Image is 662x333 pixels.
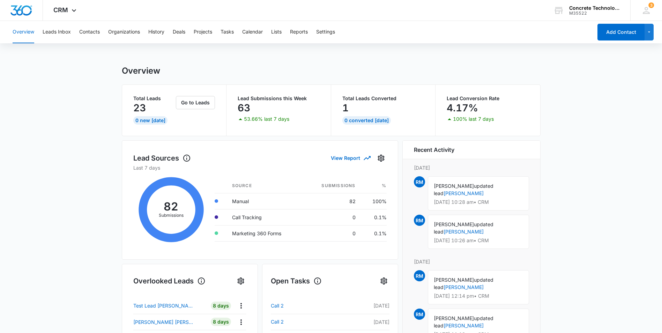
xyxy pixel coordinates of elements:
[434,315,474,321] span: [PERSON_NAME]
[342,96,424,101] p: Total Leads Converted
[414,309,425,320] span: RM
[331,152,370,164] button: View Report
[414,146,454,154] h6: Recent Activity
[323,302,389,309] p: [DATE]
[221,21,234,43] button: Tasks
[226,193,304,209] td: Manual
[133,302,209,309] a: Test Lead [PERSON_NAME]
[444,323,484,328] a: [PERSON_NAME]
[569,5,620,11] div: account name
[43,21,71,43] button: Leads Inbox
[342,116,391,125] div: 0 Converted [DATE]
[271,318,324,326] a: Call 2
[133,318,209,326] a: [PERSON_NAME] [PERSON_NAME]
[173,21,185,43] button: Deals
[434,238,523,243] p: [DATE] 10:26 am • CRM
[226,225,304,241] td: Marketing 360 Forms
[447,102,478,113] p: 4.17%
[304,178,361,193] th: Submissions
[378,275,389,287] button: Settings
[323,318,389,326] p: [DATE]
[597,24,645,40] button: Add Contact
[444,284,484,290] a: [PERSON_NAME]
[148,21,164,43] button: History
[176,99,215,105] a: Go to Leads
[271,276,322,286] h1: Open Tasks
[290,21,308,43] button: Reports
[133,153,191,163] h1: Lead Sources
[226,178,304,193] th: Source
[361,193,387,209] td: 100%
[316,21,335,43] button: Settings
[304,193,361,209] td: 82
[444,190,484,196] a: [PERSON_NAME]
[236,300,246,311] button: Actions
[414,176,425,187] span: RM
[342,102,349,113] p: 1
[122,66,160,76] h1: Overview
[304,225,361,241] td: 0
[434,183,474,189] span: [PERSON_NAME]
[211,302,231,310] div: 8 Days
[361,225,387,241] td: 0.1%
[133,318,196,326] p: [PERSON_NAME] [PERSON_NAME]
[238,102,250,113] p: 63
[242,21,263,43] button: Calendar
[133,276,206,286] h1: Overlooked Leads
[244,117,289,121] p: 53.66% last 7 days
[414,258,529,265] p: [DATE]
[361,178,387,193] th: %
[361,209,387,225] td: 0.1%
[434,221,474,227] span: [PERSON_NAME]
[453,117,494,121] p: 100% last 7 days
[133,116,168,125] div: 0 New [DATE]
[79,21,100,43] button: Contacts
[434,277,474,283] span: [PERSON_NAME]
[648,2,654,8] span: 3
[434,200,523,205] p: [DATE] 10:28 am • CRM
[648,2,654,8] div: notifications count
[569,11,620,16] div: account id
[236,317,246,327] button: Actions
[238,96,320,101] p: Lead Submissions this Week
[53,6,68,14] span: CRM
[211,318,231,326] div: 8 Days
[235,275,246,287] button: Settings
[108,21,140,43] button: Organizations
[133,102,146,113] p: 23
[133,164,387,171] p: Last 7 days
[133,96,175,101] p: Total Leads
[447,96,529,101] p: Lead Conversion Rate
[176,96,215,109] button: Go to Leads
[414,270,425,281] span: RM
[194,21,212,43] button: Projects
[13,21,34,43] button: Overview
[271,302,324,310] a: Call 2
[271,21,282,43] button: Lists
[414,164,529,171] p: [DATE]
[226,209,304,225] td: Call Tracking
[414,215,425,226] span: RM
[133,302,196,309] p: Test Lead [PERSON_NAME]
[304,209,361,225] td: 0
[375,153,387,164] button: Settings
[444,229,484,235] a: [PERSON_NAME]
[434,294,523,298] p: [DATE] 12:14 pm • CRM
